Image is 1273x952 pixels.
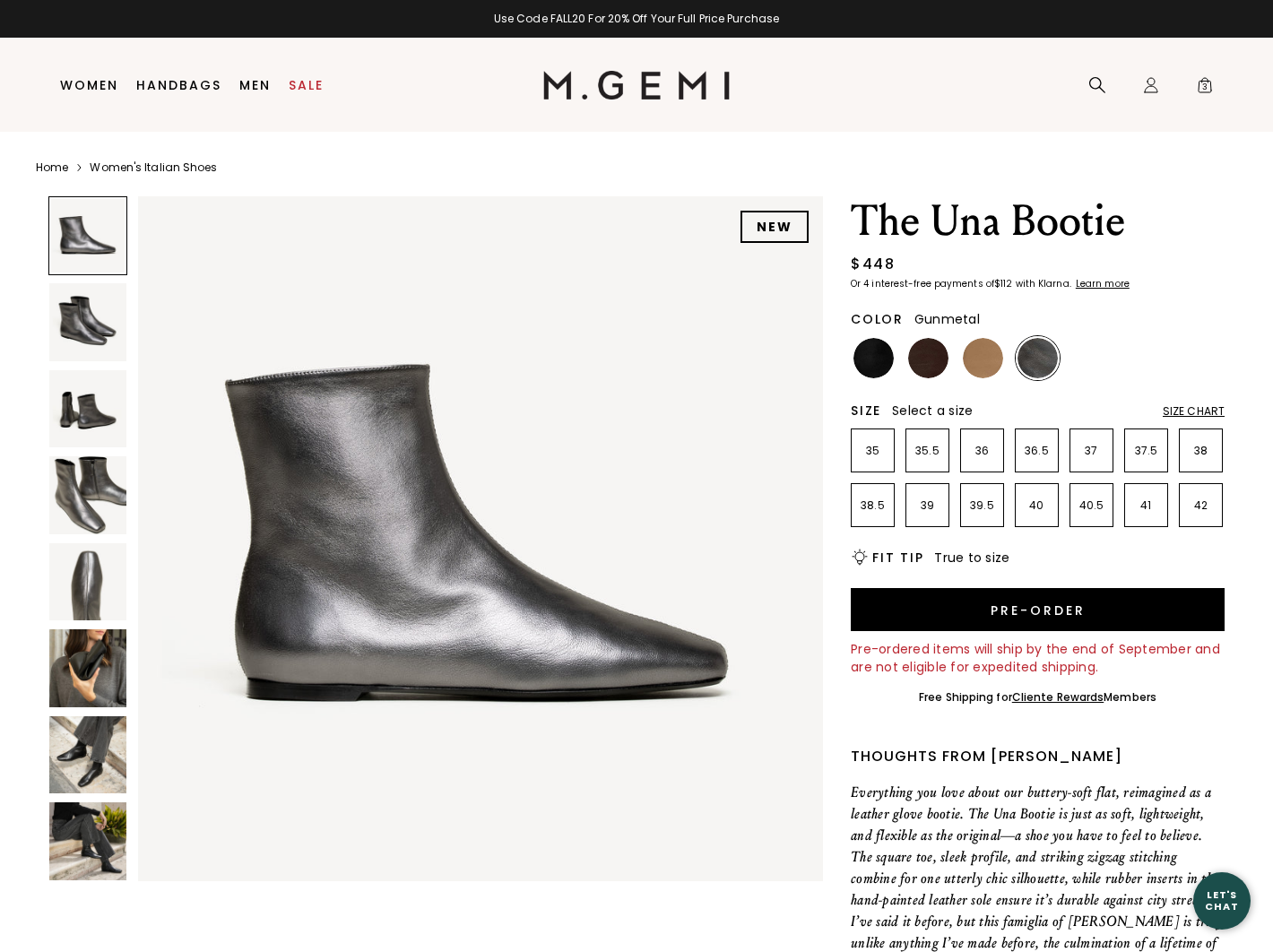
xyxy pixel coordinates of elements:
[60,78,118,92] a: Women
[919,690,1156,705] div: Free Shipping for Members
[1012,689,1104,705] a: Cliente Rewards
[36,160,68,175] a: Home
[1016,498,1058,513] p: 40
[49,456,126,533] img: The Una Bootie
[872,550,923,565] h2: Fit Tip
[1074,279,1130,290] a: Learn more
[906,444,948,458] p: 35.5
[961,498,1003,513] p: 39.5
[136,78,221,92] a: Handbags
[1070,444,1113,458] p: 37
[1018,338,1058,378] img: Gunmetal
[1016,444,1058,458] p: 36.5
[289,78,324,92] a: Sale
[1180,444,1222,458] p: 38
[1016,277,1074,290] klarna-placement-style-body: with Klarna
[1125,498,1167,513] p: 41
[1163,404,1225,419] div: Size Chart
[853,338,894,378] img: Black
[851,277,994,290] klarna-placement-style-body: Or 4 interest-free payments of
[851,312,904,326] h2: Color
[851,403,881,418] h2: Size
[138,196,823,881] img: The Una Bootie
[1193,889,1251,912] div: Let's Chat
[1076,277,1130,290] klarna-placement-style-cta: Learn more
[1180,498,1222,513] p: 42
[49,543,126,620] img: The Una Bootie
[914,310,980,328] span: Gunmetal
[906,498,948,513] p: 39
[892,402,973,420] span: Select a size
[934,549,1009,567] span: True to size
[852,444,894,458] p: 35
[1125,444,1167,458] p: 37.5
[90,160,217,175] a: Women's Italian Shoes
[851,588,1225,631] button: Pre-order
[851,746,1225,767] div: Thoughts from [PERSON_NAME]
[961,444,1003,458] p: 36
[963,338,1003,378] img: Light Tan
[852,498,894,513] p: 38.5
[49,802,126,879] img: The Una Bootie
[49,716,126,793] img: The Una Bootie
[49,370,126,447] img: The Una Bootie
[851,254,895,275] div: $448
[543,71,731,100] img: M.Gemi
[851,640,1225,676] div: Pre-ordered items will ship by the end of September and are not eligible for expedited shipping.
[49,629,126,706] img: The Una Bootie
[1070,498,1113,513] p: 40.5
[239,78,271,92] a: Men
[740,211,809,243] div: NEW
[1196,80,1214,98] span: 3
[908,338,948,378] img: Chocolate
[851,196,1225,247] h1: The Una Bootie
[994,277,1012,290] klarna-placement-style-amount: $112
[49,283,126,360] img: The Una Bootie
